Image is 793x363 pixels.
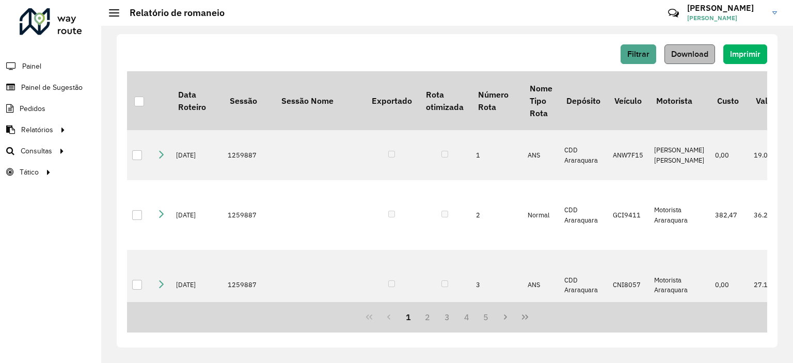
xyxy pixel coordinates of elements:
[223,180,274,250] td: 1259887
[627,50,649,58] span: Filtrar
[710,250,749,320] td: 0,00
[223,250,274,320] td: 1259887
[471,130,522,180] td: 1
[496,307,515,327] button: Next Page
[621,44,656,64] button: Filtrar
[274,71,364,130] th: Sessão Nome
[522,130,559,180] td: ANS
[522,180,559,250] td: Normal
[20,103,45,114] span: Pedidos
[471,71,522,130] th: Número Rota
[22,61,41,72] span: Painel
[418,307,437,327] button: 2
[687,13,765,23] span: [PERSON_NAME]
[21,124,53,135] span: Relatórios
[522,250,559,320] td: ANS
[662,2,685,24] a: Contato Rápido
[710,71,749,130] th: Custo
[649,250,710,320] td: Motorista Araraquara
[559,71,607,130] th: Depósito
[749,71,791,130] th: Valor
[671,50,708,58] span: Download
[608,130,649,180] td: ANW7F15
[437,307,457,327] button: 3
[749,250,791,320] td: 27.191,34
[608,71,649,130] th: Veículo
[522,71,559,130] th: Nome Tipo Rota
[608,180,649,250] td: GCI9411
[710,180,749,250] td: 382,47
[649,130,710,180] td: [PERSON_NAME] [PERSON_NAME]
[21,82,83,93] span: Painel de Sugestão
[171,250,223,320] td: [DATE]
[664,44,715,64] button: Download
[171,71,223,130] th: Data Roteiro
[471,180,522,250] td: 2
[477,307,496,327] button: 5
[457,307,477,327] button: 4
[171,180,223,250] td: [DATE]
[223,130,274,180] td: 1259887
[559,130,607,180] td: CDD Araraquara
[649,180,710,250] td: Motorista Araraquara
[171,130,223,180] td: [DATE]
[515,307,535,327] button: Last Page
[608,250,649,320] td: CNI8057
[749,180,791,250] td: 36.261,07
[710,130,749,180] td: 0,00
[749,130,791,180] td: 19.030,03
[364,71,419,130] th: Exportado
[687,3,765,13] h3: [PERSON_NAME]
[21,146,52,156] span: Consultas
[419,71,470,130] th: Rota otimizada
[723,44,767,64] button: Imprimir
[649,71,710,130] th: Motorista
[559,250,607,320] td: CDD Araraquara
[223,71,274,130] th: Sessão
[20,167,39,178] span: Tático
[119,7,225,19] h2: Relatório de romaneio
[559,180,607,250] td: CDD Araraquara
[471,250,522,320] td: 3
[399,307,418,327] button: 1
[730,50,760,58] span: Imprimir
